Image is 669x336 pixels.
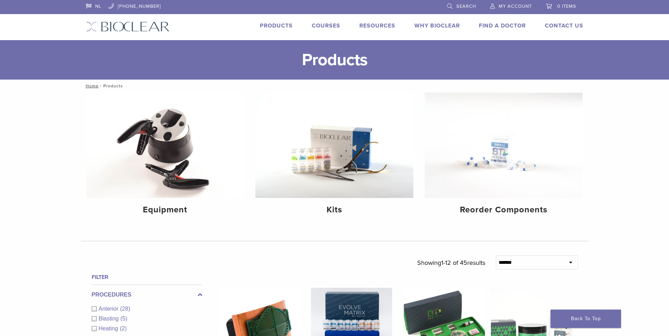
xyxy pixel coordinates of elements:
[99,306,120,312] span: Anterior
[255,93,413,198] img: Kits
[430,204,577,216] h4: Reorder Components
[99,316,121,322] span: Blasting
[81,80,589,92] nav: Products
[312,22,340,29] a: Courses
[261,204,408,216] h4: Kits
[255,93,413,221] a: Kits
[425,93,583,221] a: Reorder Components
[120,306,130,312] span: (28)
[84,83,99,88] a: Home
[86,93,244,198] img: Equipment
[359,22,395,29] a: Resources
[441,259,467,267] span: 1-12 of 45
[260,22,293,29] a: Products
[551,310,621,328] a: Back To Top
[557,4,576,9] span: 0 items
[99,84,103,88] span: /
[499,4,532,9] span: My Account
[92,273,202,281] h4: Filter
[456,4,476,9] span: Search
[417,255,485,270] p: Showing results
[479,22,526,29] a: Find A Doctor
[120,325,127,331] span: (2)
[92,204,239,216] h4: Equipment
[86,21,170,32] img: Bioclear
[86,93,244,221] a: Equipment
[92,291,202,299] label: Procedures
[99,325,120,331] span: Heating
[545,22,583,29] a: Contact Us
[414,22,460,29] a: Why Bioclear
[425,93,583,198] img: Reorder Components
[120,316,127,322] span: (5)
